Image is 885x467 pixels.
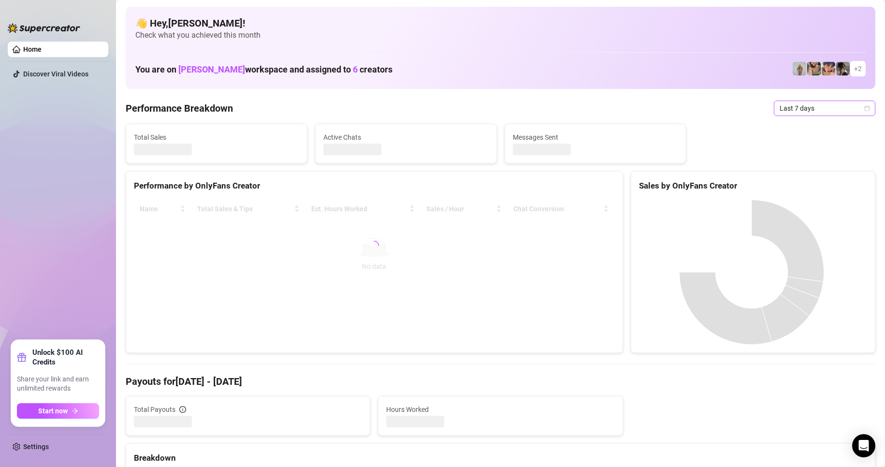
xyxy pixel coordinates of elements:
[126,102,233,115] h4: Performance Breakdown
[8,23,80,33] img: logo-BBDzfeDw.svg
[23,70,88,78] a: Discover Viral Videos
[38,407,68,415] span: Start now
[854,63,862,74] span: + 2
[17,375,99,394] span: Share your link and earn unlimited rewards
[17,352,27,362] span: gift
[178,64,245,74] span: [PERSON_NAME]
[864,105,870,111] span: calendar
[135,16,866,30] h4: 👋 Hey, [PERSON_NAME] !
[17,403,99,419] button: Start nowarrow-right
[368,239,381,252] span: loading
[126,375,875,388] h4: Payouts for [DATE] - [DATE]
[134,179,615,192] div: Performance by OnlyFans Creator
[134,404,175,415] span: Total Payouts
[793,62,806,75] img: Barbi
[807,62,821,75] img: dreamsofleana
[836,62,850,75] img: daiisyjane
[72,408,78,414] span: arrow-right
[134,132,299,143] span: Total Sales
[32,348,99,367] strong: Unlock $100 AI Credits
[134,452,867,465] div: Breakdown
[23,45,42,53] a: Home
[822,62,835,75] img: bonnierides
[135,64,392,75] h1: You are on workspace and assigned to creators
[780,101,870,116] span: Last 7 days
[179,406,186,413] span: info-circle
[135,30,866,41] span: Check what you achieved this month
[513,132,678,143] span: Messages Sent
[23,443,49,451] a: Settings
[386,404,614,415] span: Hours Worked
[353,64,358,74] span: 6
[852,434,875,457] div: Open Intercom Messenger
[639,179,867,192] div: Sales by OnlyFans Creator
[323,132,489,143] span: Active Chats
